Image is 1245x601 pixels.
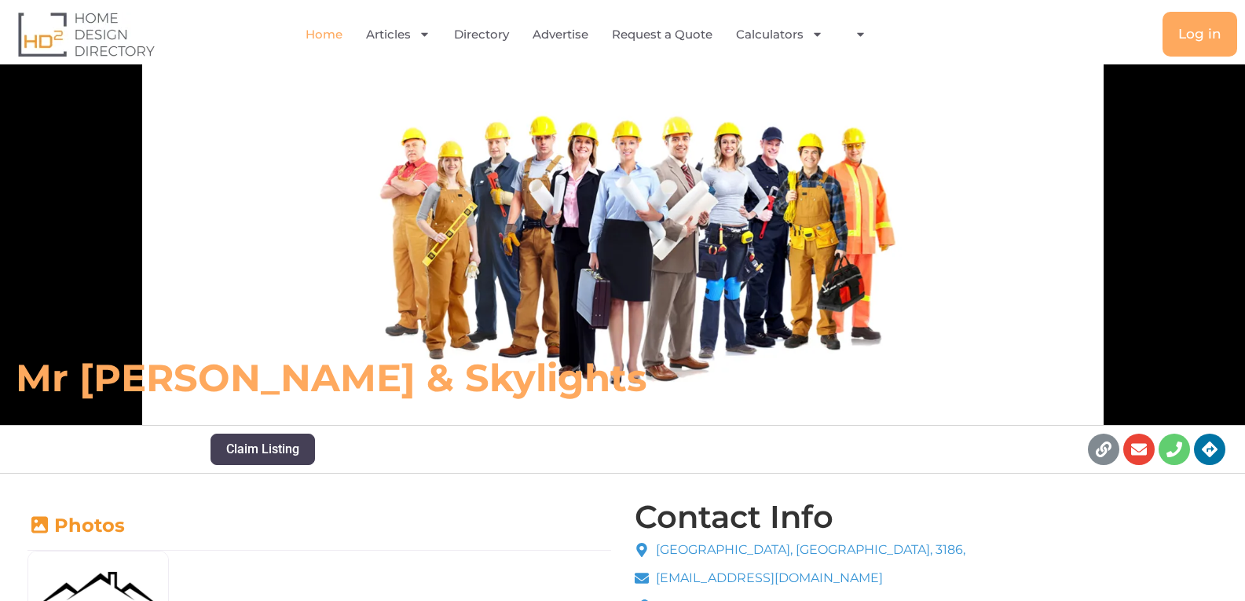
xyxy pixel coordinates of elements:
span: [EMAIL_ADDRESS][DOMAIN_NAME] [652,569,883,588]
button: Claim Listing [211,434,315,465]
a: [EMAIL_ADDRESS][DOMAIN_NAME] [635,569,966,588]
a: Photos [27,514,125,537]
span: [GEOGRAPHIC_DATA], [GEOGRAPHIC_DATA], 3186, [652,541,965,559]
nav: Menu [254,16,930,53]
a: Home [306,16,342,53]
a: Advertise [533,16,588,53]
a: Calculators [736,16,823,53]
h6: Mr [PERSON_NAME] & Skylights [16,354,864,401]
a: Request a Quote [612,16,712,53]
a: Directory [454,16,509,53]
a: Log in [1163,12,1237,57]
span: Log in [1178,27,1221,41]
a: Articles [366,16,430,53]
h4: Contact Info [635,501,833,533]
